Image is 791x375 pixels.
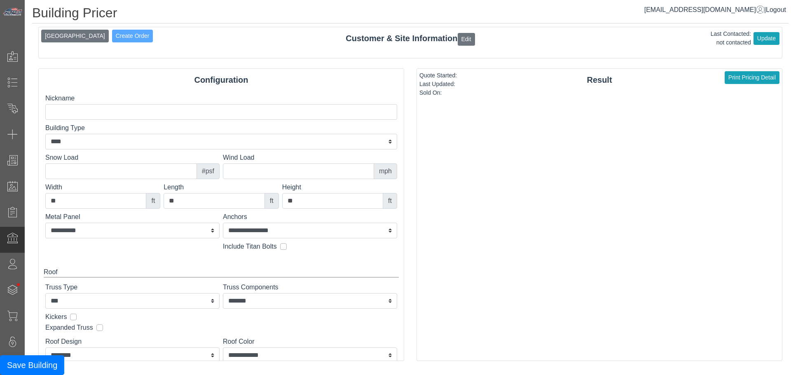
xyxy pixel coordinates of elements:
label: Roof Color [223,337,397,347]
div: Configuration [39,74,404,86]
div: ft [146,193,160,209]
label: Expanded Truss [45,323,93,333]
label: Height [282,182,397,192]
button: [GEOGRAPHIC_DATA] [41,30,109,42]
div: Last Contacted: not contacted [711,30,751,47]
label: Snow Load [45,153,220,163]
label: Kickers [45,312,67,322]
a: [EMAIL_ADDRESS][DOMAIN_NAME] [644,6,764,13]
label: Length [164,182,278,192]
button: Edit [458,33,475,46]
label: Truss Type [45,282,220,292]
h1: Building Pricer [32,5,789,23]
span: Logout [766,6,786,13]
div: Quote Started: [419,71,457,80]
div: ft [264,193,279,209]
button: Update [754,32,779,45]
label: Include Titan Bolts [223,242,277,252]
label: Building Type [45,123,397,133]
label: Metal Panel [45,212,220,222]
img: Metals Direct Inc Logo [2,7,23,16]
button: Create Order [112,30,153,42]
div: Roof [44,267,399,277]
div: Sold On: [419,89,457,97]
div: | [644,5,786,15]
label: Nickname [45,93,397,103]
button: Print Pricing Detail [725,71,779,84]
div: Last Updated: [419,80,457,89]
label: Anchors [223,212,397,222]
label: Roof Design [45,337,220,347]
div: Result [417,74,782,86]
div: ft [383,193,397,209]
label: Truss Components [223,282,397,292]
div: Customer & Site Information [39,32,782,45]
label: Wind Load [223,153,397,163]
label: Width [45,182,160,192]
div: mph [374,163,397,179]
span: • [8,271,29,298]
div: #psf [197,163,220,179]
